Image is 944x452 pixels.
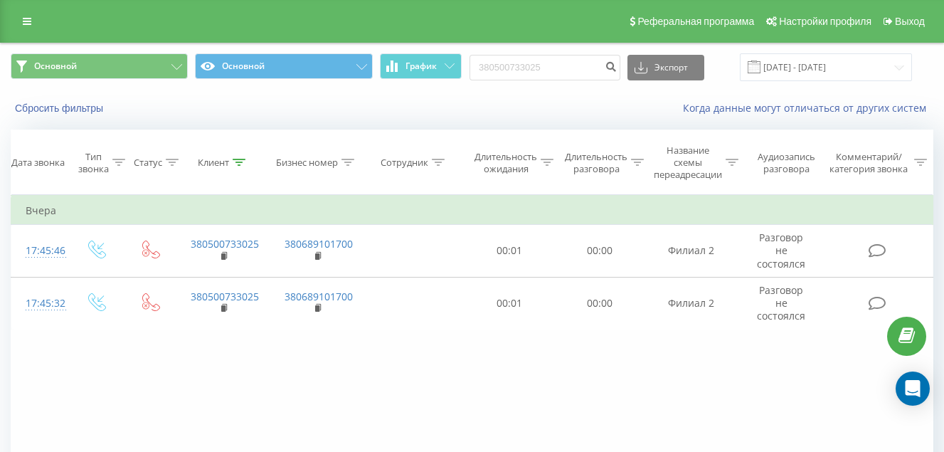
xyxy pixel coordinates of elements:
[78,151,109,175] div: Тип звонка
[380,53,462,79] button: График
[381,157,428,169] div: Сотрудник
[779,16,871,27] span: Настройки профиля
[405,61,437,71] span: График
[645,277,738,330] td: Филиал 2
[627,55,704,80] button: Экспорт
[645,225,738,278] td: Филиал 2
[637,16,754,27] span: Реферальная программа
[11,157,65,169] div: Дата звонка
[555,277,645,330] td: 00:00
[134,157,162,169] div: Статус
[896,372,930,406] div: Open Intercom Messenger
[26,290,54,317] div: 17:45:32
[11,102,110,115] button: Сбросить фильтры
[565,151,627,175] div: Длительность разговора
[191,237,259,251] a: 380500733025
[465,277,555,330] td: 00:01
[470,55,620,80] input: Поиск по номеру
[285,237,353,251] a: 380689101700
[895,16,925,27] span: Выход
[195,53,372,79] button: Основной
[757,231,805,270] span: Разговор не состоялся
[11,53,188,79] button: Основной
[285,290,353,303] a: 380689101700
[276,157,338,169] div: Бизнес номер
[198,157,229,169] div: Клиент
[555,225,645,278] td: 00:00
[654,144,722,181] div: Название схемы переадресации
[191,290,259,303] a: 380500733025
[474,151,537,175] div: Длительность ожидания
[26,237,54,265] div: 17:45:46
[751,151,822,175] div: Аудиозапись разговора
[827,151,911,175] div: Комментарий/категория звонка
[11,196,933,225] td: Вчера
[465,225,555,278] td: 00:01
[757,283,805,322] span: Разговор не состоялся
[34,61,77,72] span: Основной
[683,101,933,115] a: Когда данные могут отличаться от других систем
